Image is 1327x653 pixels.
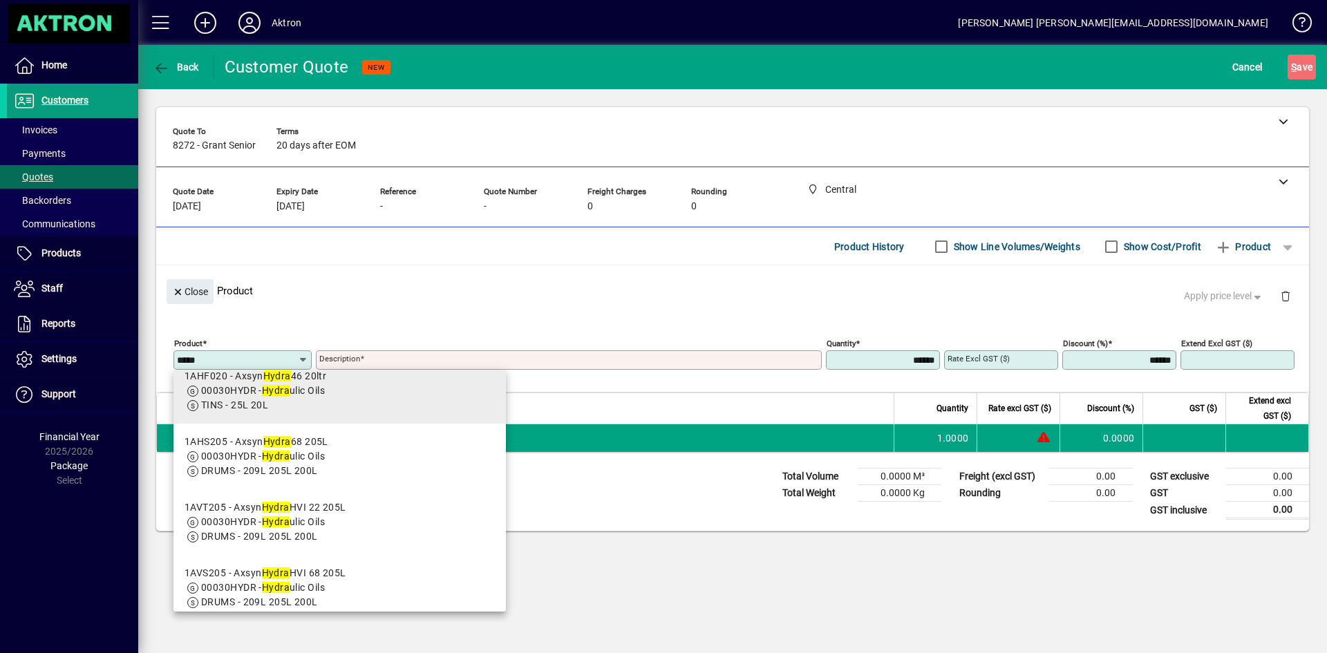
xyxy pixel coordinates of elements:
[775,469,858,485] td: Total Volume
[173,358,506,424] mat-option: 1AHF020 - Axsyn Hydra 46 20ltr
[7,118,138,142] a: Invoices
[7,142,138,165] a: Payments
[834,236,905,258] span: Product History
[14,148,66,159] span: Payments
[1087,401,1134,416] span: Discount (%)
[156,265,1309,316] div: Product
[185,566,346,580] div: 1AVS205 - Axsyn HVI 68 205L
[7,307,138,341] a: Reports
[14,195,71,206] span: Backorders
[1232,56,1263,78] span: Cancel
[937,401,968,416] span: Quantity
[948,354,1010,363] mat-label: Rate excl GST ($)
[272,12,301,34] div: Aktron
[827,339,856,348] mat-label: Quantity
[952,469,1049,485] td: Freight (excl GST)
[1282,3,1310,48] a: Knowledge Base
[951,240,1080,254] label: Show Line Volumes/Weights
[988,401,1051,416] span: Rate excl GST ($)
[185,369,326,384] div: 1AHF020 - Axsyn 46 20ltr
[41,95,88,106] span: Customers
[173,424,506,489] mat-option: 1AHS205 - Axsyn Hydra 68 205L
[7,165,138,189] a: Quotes
[201,399,268,410] span: TINS - 25L 20L
[775,485,858,502] td: Total Weight
[227,10,272,35] button: Profile
[41,353,77,364] span: Settings
[7,236,138,271] a: Products
[1226,485,1309,502] td: 0.00
[1226,469,1309,485] td: 0.00
[1181,339,1252,348] mat-label: Extend excl GST ($)
[225,56,349,78] div: Customer Quote
[14,218,95,229] span: Communications
[7,377,138,412] a: Support
[937,431,969,445] span: 1.0000
[958,12,1268,34] div: [PERSON_NAME] [PERSON_NAME][EMAIL_ADDRESS][DOMAIN_NAME]
[1189,401,1217,416] span: GST ($)
[1143,469,1226,485] td: GST exclusive
[587,201,593,212] span: 0
[952,485,1049,502] td: Rounding
[1269,279,1302,312] button: Delete
[262,451,290,462] em: Hydra
[262,385,290,396] em: Hydra
[1178,284,1270,309] button: Apply price level
[691,201,697,212] span: 0
[183,10,227,35] button: Add
[1060,424,1142,452] td: 0.0000
[41,388,76,399] span: Support
[173,201,201,212] span: [DATE]
[174,339,203,348] mat-label: Product
[829,234,910,259] button: Product History
[173,140,256,151] span: 8272 - Grant Senior
[858,485,941,502] td: 0.0000 Kg
[149,55,203,79] button: Back
[41,283,63,294] span: Staff
[201,596,318,607] span: DRUMS - 209L 205L 200L
[185,500,346,515] div: 1AVT205 - Axsyn HVI 22 205L
[262,582,290,593] em: Hydra
[201,385,325,396] span: 00030HYDR - ulic Oils
[1049,485,1132,502] td: 0.00
[1234,393,1291,424] span: Extend excl GST ($)
[263,370,291,381] em: Hydra
[201,451,325,462] span: 00030HYDR - ulic Oils
[380,201,383,212] span: -
[1288,55,1316,79] button: Save
[1063,339,1108,348] mat-label: Discount (%)
[1143,485,1226,502] td: GST
[14,171,53,182] span: Quotes
[276,140,356,151] span: 20 days after EOM
[1226,502,1309,519] td: 0.00
[41,59,67,70] span: Home
[201,465,318,476] span: DRUMS - 209L 205L 200L
[1184,289,1264,303] span: Apply price level
[185,435,328,449] div: 1AHS205 - Axsyn 68 205L
[368,63,385,72] span: NEW
[484,201,487,212] span: -
[7,272,138,306] a: Staff
[173,555,506,621] mat-option: 1AVS205 - Axsyn Hydra HVI 68 205L
[858,469,941,485] td: 0.0000 M³
[1269,290,1302,302] app-page-header-button: Delete
[7,212,138,236] a: Communications
[262,502,290,513] em: Hydra
[172,281,208,303] span: Close
[201,516,325,527] span: 00030HYDR - ulic Oils
[319,354,360,363] mat-label: Description
[276,201,305,212] span: [DATE]
[41,318,75,329] span: Reports
[1291,56,1312,78] span: ave
[173,489,506,555] mat-option: 1AVT205 - Axsyn Hydra HVI 22 205L
[39,431,100,442] span: Financial Year
[7,189,138,212] a: Backorders
[262,567,290,578] em: Hydra
[201,531,318,542] span: DRUMS - 209L 205L 200L
[7,342,138,377] a: Settings
[167,279,214,304] button: Close
[201,582,325,593] span: 00030HYDR - ulic Oils
[1049,469,1132,485] td: 0.00
[1291,61,1297,73] span: S
[50,460,88,471] span: Package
